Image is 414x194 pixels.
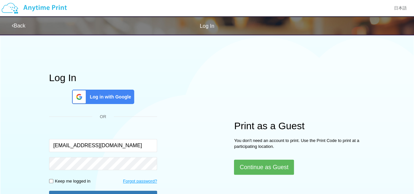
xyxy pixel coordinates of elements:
[55,178,90,185] p: Keep me logged in
[49,114,157,120] div: OR
[123,178,157,185] a: Forgot password?
[87,94,131,100] span: Log in with Google
[234,138,365,150] p: You don't need an account to print. Use the Print Code to print at a participating location.
[200,23,214,29] span: Log In
[234,120,365,131] h1: Print as a Guest
[234,160,294,175] button: Continue as Guest
[12,23,26,28] a: Back
[49,72,157,83] h1: Log In
[49,139,157,152] input: Email address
